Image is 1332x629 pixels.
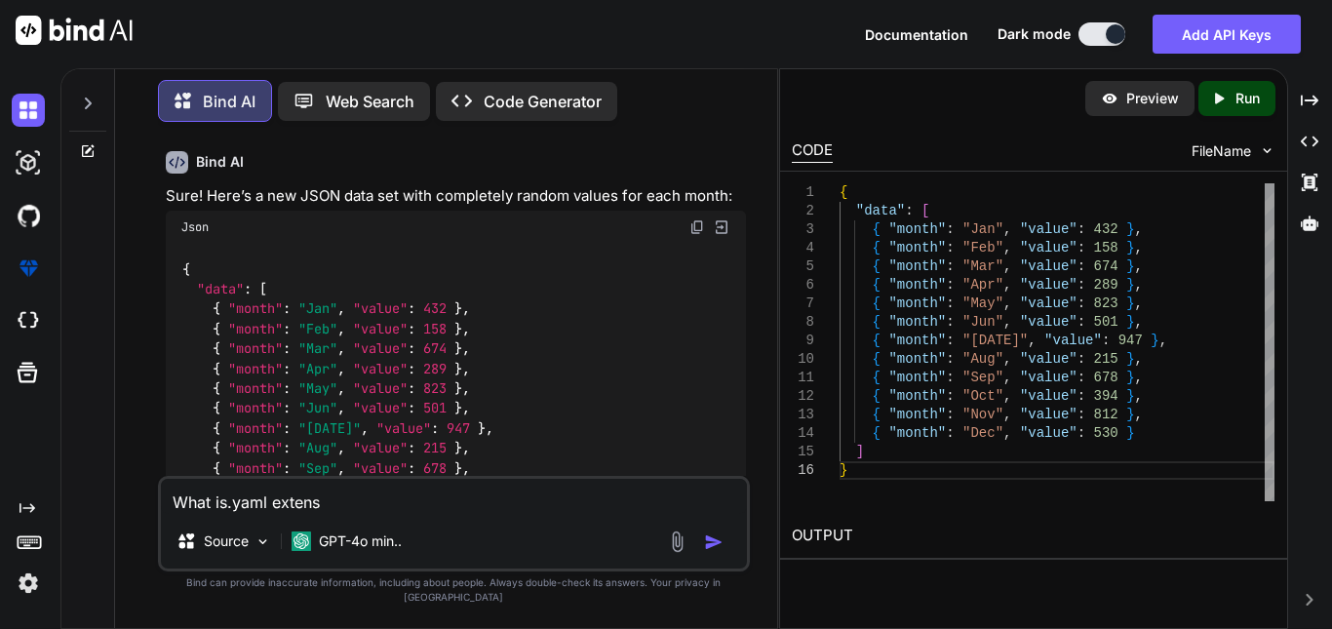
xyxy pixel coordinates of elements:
span: "month" [228,320,283,337]
span: { [873,370,881,385]
span: , [462,379,470,397]
span: , [1003,240,1011,256]
span: 823 [1094,295,1118,311]
span: 289 [1094,277,1118,293]
span: : [408,379,415,397]
span: "month" [888,277,946,293]
div: 16 [792,461,814,480]
span: "value" [353,459,408,477]
span: : [408,340,415,358]
span: , [337,400,345,417]
div: 11 [792,369,814,387]
img: preview [1101,90,1118,107]
span: : [1077,277,1085,293]
span: , [1003,295,1011,311]
span: "Feb" [298,320,337,337]
span: "month" [228,360,283,377]
span: "value" [1020,425,1077,441]
textarea: What is.yaml extens [161,479,747,514]
span: } [454,459,462,477]
span: { [873,240,881,256]
span: } [1151,333,1158,348]
span: , [1135,388,1143,404]
span: "value" [1020,295,1077,311]
span: , [462,320,470,337]
span: Dark mode [998,24,1071,44]
span: 289 [423,360,447,377]
span: : [408,320,415,337]
span: { [213,340,220,358]
span: , [337,300,345,318]
span: "month" [228,459,283,477]
p: Source [204,531,249,551]
span: "month" [888,388,946,404]
span: , [486,419,493,437]
span: "value" [353,379,408,397]
span: "value" [353,400,408,417]
span: , [1003,388,1011,404]
span: "[DATE]" [962,333,1028,348]
div: 15 [792,443,814,461]
div: 13 [792,406,814,424]
span: , [462,400,470,417]
span: } [1126,240,1134,256]
span: : [946,295,954,311]
span: "value" [353,340,408,358]
span: { [873,351,881,367]
img: cloudideIcon [12,304,45,337]
span: 215 [423,440,447,457]
span: : [946,277,954,293]
p: Sure! Here’s a new JSON data set with completely random values for each month: [166,185,746,208]
span: "Sep" [298,459,337,477]
span: { [213,360,220,377]
span: , [462,340,470,358]
span: 215 [1094,351,1118,367]
span: { [873,407,881,422]
span: : [283,340,291,358]
span: 674 [1094,258,1118,274]
span: "value" [353,440,408,457]
span: "Aug" [298,440,337,457]
h6: Bind AI [196,152,244,172]
span: : [283,419,291,437]
span: { [182,260,190,278]
span: "month" [228,300,283,318]
span: "data" [856,203,905,218]
span: : [1077,351,1085,367]
span: "month" [888,351,946,367]
span: "Jun" [298,400,337,417]
span: "Mar" [962,258,1003,274]
span: } [454,360,462,377]
img: premium [12,252,45,285]
p: Web Search [326,90,414,113]
span: "value" [1020,277,1077,293]
img: darkAi-studio [12,146,45,179]
span: : [1077,407,1085,422]
img: githubDark [12,199,45,232]
span: : [1077,295,1085,311]
span: } [1126,370,1134,385]
span: } [840,462,847,478]
span: "month" [228,419,283,437]
span: "month" [888,333,946,348]
span: , [1028,333,1036,348]
span: , [1135,370,1143,385]
span: : [408,459,415,477]
span: , [1135,314,1143,330]
img: Bind AI [16,16,133,45]
img: attachment [666,531,688,553]
span: "Nov" [962,407,1003,422]
div: 12 [792,387,814,406]
span: "Apr" [298,360,337,377]
span: { [873,388,881,404]
span: : [283,459,291,477]
span: , [1003,221,1011,237]
span: "value" [353,320,408,337]
span: : [283,440,291,457]
span: : [946,258,954,274]
span: { [213,440,220,457]
span: 501 [423,400,447,417]
span: } [1126,277,1134,293]
span: 158 [423,320,447,337]
span: } [454,379,462,397]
